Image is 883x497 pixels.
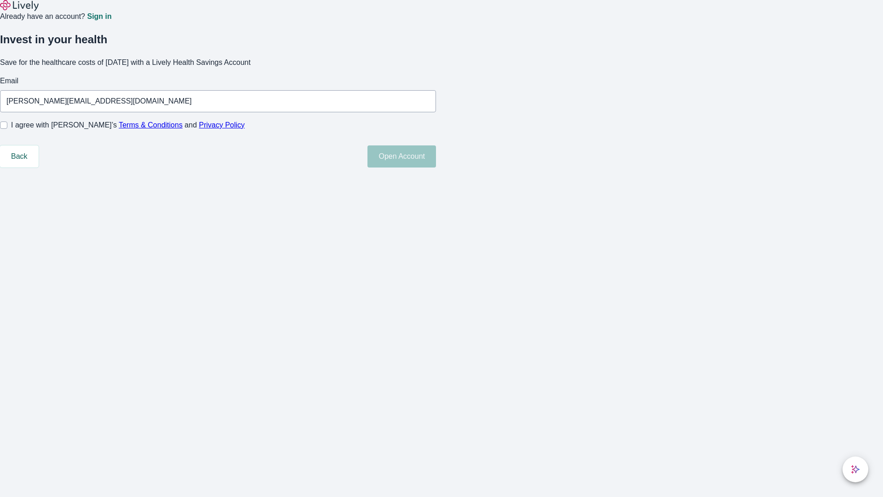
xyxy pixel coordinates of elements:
[11,120,245,131] span: I agree with [PERSON_NAME]’s and
[851,465,860,474] svg: Lively AI Assistant
[87,13,111,20] a: Sign in
[119,121,183,129] a: Terms & Conditions
[843,457,868,482] button: chat
[199,121,245,129] a: Privacy Policy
